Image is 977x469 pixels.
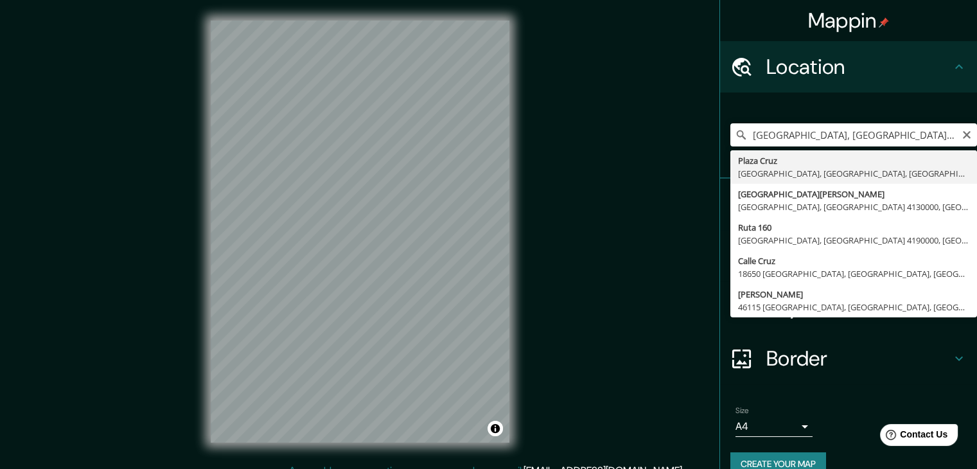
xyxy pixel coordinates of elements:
div: [GEOGRAPHIC_DATA], [GEOGRAPHIC_DATA], [GEOGRAPHIC_DATA] [738,167,969,180]
div: 46115 [GEOGRAPHIC_DATA], [GEOGRAPHIC_DATA], [GEOGRAPHIC_DATA] [738,301,969,314]
button: Toggle attribution [488,421,503,436]
div: [PERSON_NAME] [738,288,969,301]
h4: Layout [766,294,951,320]
button: Clear [962,128,972,140]
h4: Location [766,54,951,80]
h4: Border [766,346,951,371]
div: A4 [735,416,813,437]
div: [GEOGRAPHIC_DATA], [GEOGRAPHIC_DATA] 4130000, [GEOGRAPHIC_DATA] [738,200,969,213]
input: Pick your city or area [730,123,977,146]
div: Calle Cruz [738,254,969,267]
div: Style [720,230,977,281]
div: Pins [720,179,977,230]
div: Plaza Cruz [738,154,969,167]
div: [GEOGRAPHIC_DATA][PERSON_NAME] [738,188,969,200]
h4: Mappin [808,8,890,33]
div: Border [720,333,977,384]
label: Size [735,405,749,416]
div: Layout [720,281,977,333]
div: 18650 [GEOGRAPHIC_DATA], [GEOGRAPHIC_DATA], [GEOGRAPHIC_DATA] [738,267,969,280]
iframe: Help widget launcher [863,419,963,455]
img: pin-icon.png [879,17,889,28]
div: Ruta 160 [738,221,969,234]
div: Location [720,41,977,93]
canvas: Map [211,21,509,443]
div: [GEOGRAPHIC_DATA], [GEOGRAPHIC_DATA] 4190000, [GEOGRAPHIC_DATA] [738,234,969,247]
